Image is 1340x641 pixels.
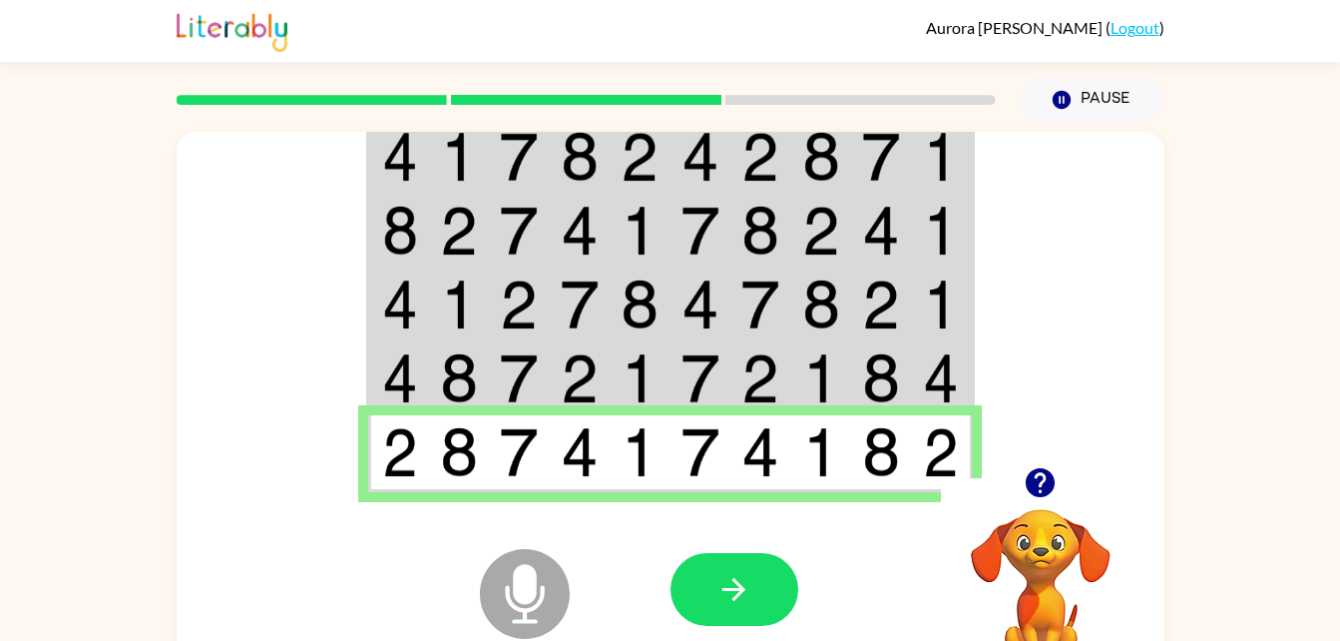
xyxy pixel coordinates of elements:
img: 4 [923,353,959,403]
img: 7 [681,206,719,256]
img: 8 [561,132,599,182]
img: 4 [382,132,418,182]
img: 8 [621,280,659,329]
img: 7 [862,132,900,182]
img: 1 [923,206,959,256]
img: 7 [741,280,779,329]
img: 8 [802,132,840,182]
img: 7 [561,280,599,329]
img: 1 [621,353,659,403]
img: 7 [500,206,538,256]
img: 2 [561,353,599,403]
img: 2 [923,427,959,477]
img: 2 [382,427,418,477]
img: 7 [500,427,538,477]
img: 4 [561,427,599,477]
img: 4 [382,280,418,329]
img: 7 [681,427,719,477]
img: 8 [802,280,840,329]
img: 4 [741,427,779,477]
img: 4 [862,206,900,256]
img: 2 [802,206,840,256]
img: 2 [741,353,779,403]
img: Literably [177,8,287,52]
div: ( ) [926,18,1164,37]
img: 7 [681,353,719,403]
img: 8 [862,427,900,477]
img: 7 [500,353,538,403]
img: 1 [802,353,840,403]
img: 7 [500,132,538,182]
img: 1 [440,280,478,329]
img: 1 [923,280,959,329]
img: 1 [923,132,959,182]
img: 1 [621,206,659,256]
span: Aurora [PERSON_NAME] [926,18,1106,37]
img: 8 [440,353,478,403]
img: 4 [681,280,719,329]
img: 4 [561,206,599,256]
img: 2 [862,280,900,329]
img: 8 [741,206,779,256]
img: 1 [802,427,840,477]
img: 8 [382,206,418,256]
img: 4 [681,132,719,182]
img: 4 [382,353,418,403]
img: 8 [862,353,900,403]
img: 8 [440,427,478,477]
img: 1 [440,132,478,182]
a: Logout [1111,18,1159,37]
button: Pause [1020,77,1164,123]
img: 2 [741,132,779,182]
img: 2 [440,206,478,256]
img: 2 [621,132,659,182]
img: 2 [500,280,538,329]
img: 1 [621,427,659,477]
